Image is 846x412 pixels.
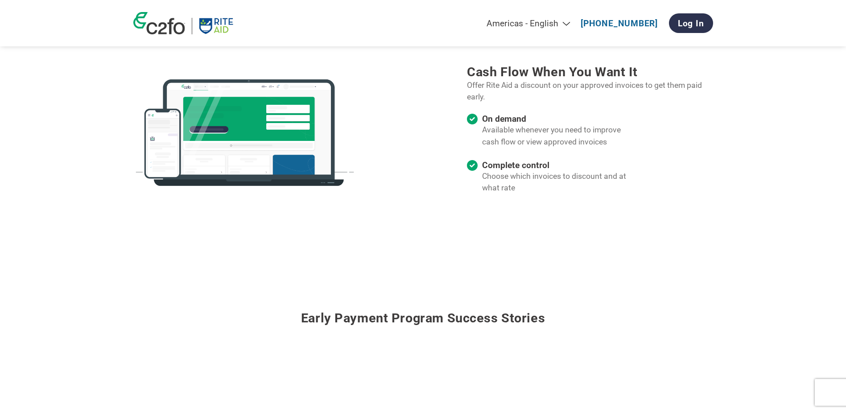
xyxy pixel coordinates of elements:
p: Choose which invoices to discount and at what rate [482,170,639,194]
h4: On demand [482,114,639,124]
a: Log In [669,13,713,33]
h3: Early payment program success stories [133,288,713,337]
img: Rite Aid [199,18,233,34]
img: c2fo logo [133,12,185,34]
img: c2fo [133,66,356,200]
h3: Cash flow when you want it [467,64,713,79]
p: Available whenever you need to improve cash flow or view approved invoices [482,124,639,148]
h4: Complete control [482,160,639,170]
p: Offer Rite Aid a discount on your approved invoices to get them paid early. [467,79,713,103]
a: [PHONE_NUMBER] [581,18,658,29]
